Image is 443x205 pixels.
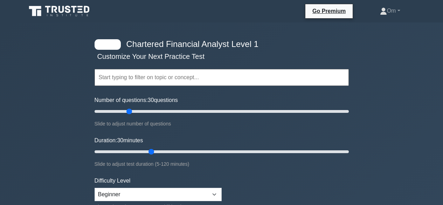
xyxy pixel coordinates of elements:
div: Slide to adjust number of questions [95,119,349,128]
h4: Chartered Financial Analyst Level 1 [124,39,314,49]
a: Go Premium [308,7,350,15]
span: 30 [117,137,123,143]
label: Difficulty Level [95,177,131,185]
a: Om [363,4,417,18]
label: Duration: minutes [95,136,143,145]
input: Start typing to filter on topic or concept... [95,69,349,86]
span: 30 [148,97,154,103]
div: Slide to adjust test duration (5-120 minutes) [95,160,349,168]
label: Number of questions: questions [95,96,178,104]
